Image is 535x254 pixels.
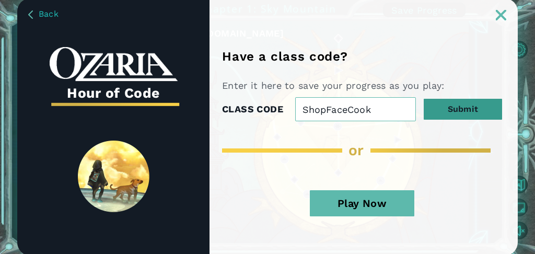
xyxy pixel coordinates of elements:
[222,49,351,64] h1: Have a class code?
[348,142,364,159] span: or
[424,99,502,120] button: Submit
[222,101,283,117] label: CLASS CODE
[496,10,506,20] img: ExitButton_Dusk.png
[78,141,149,212] img: SpiritLandReveal.png
[50,82,178,105] h3: Hour of Code
[28,10,33,19] img: BackArrow_Dusk.png
[310,190,414,216] button: Play Now
[222,79,448,92] p: Enter it here to save your progress as you play:
[39,9,59,19] span: Back
[50,47,178,81] img: whiteOzariaWordmark.png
